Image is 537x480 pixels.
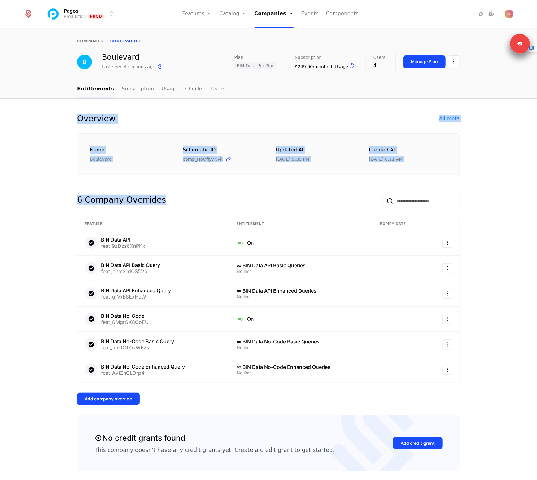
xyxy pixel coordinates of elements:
[478,10,485,18] a: Integrations
[237,345,365,350] div: No limit
[122,80,154,98] a: Subscription
[237,269,365,273] div: No limit
[229,217,373,230] th: Entitlement
[101,364,185,369] div: BIN Data No-Code Enhanced Query
[237,263,365,268] div: ∞ BIN Data API Basic Queries
[46,7,61,21] img: Pagos
[373,217,427,230] th: Expiry date
[101,345,174,350] div: feat_imzDGYwWF2s
[237,364,365,369] div: ∞ BIN Data No-Code Enhanced Queries
[162,80,178,98] a: Usage
[185,80,203,98] a: Checks
[505,10,513,18] button: Open user button
[90,156,168,162] div: Boulevard
[183,156,223,162] span: comp_HoQfiy7Nvk
[101,269,160,274] div: feat_bhm21dQS5Vp
[234,55,243,59] span: Plan
[295,55,322,59] span: Subscription
[94,446,334,454] div: This company doesn't have any credit grants yet. Create a credit grant to get started.
[85,396,132,402] div: Add company override
[77,80,114,98] a: Entitlements
[439,115,460,122] div: All meta
[373,62,386,69] div: 4
[102,63,155,70] div: Last seen 4 seconds ago
[369,146,448,154] div: Created at
[101,263,160,268] div: BIN Data API Basic Query
[101,320,149,325] div: feat_GMgrGX8QoEU
[94,432,185,444] div: No credit grants found
[330,64,348,69] span: + Usage
[393,437,443,449] button: Add credit grant
[487,10,495,18] a: Settings
[77,39,103,43] a: companies
[295,62,356,70] div: $249.00/month
[276,156,309,162] div: 10/3/25, 5:35 PM
[77,195,166,207] div: 6 Company Overrides
[88,14,104,19] span: Prod
[101,294,171,299] div: feat_gjMrB8ExHoW
[101,313,149,318] div: BIN Data No-Code
[101,288,171,293] div: BIN Data API Enhanced Query
[77,114,116,124] div: Overview
[442,238,452,248] button: Select action
[403,55,446,68] button: Manage Plan
[237,295,365,299] div: No limit
[64,8,79,13] span: Pagos
[505,10,513,18] img: Gio Hobbins
[237,288,365,293] div: ∞ BIN Data API Enhanced Queries
[401,440,435,446] div: Add credit grant
[373,55,386,59] span: Users
[276,146,354,154] div: Updated at
[77,217,229,230] th: Feature
[101,243,145,248] div: feat_9zDzs6XnPKx
[442,263,452,273] button: Select action
[64,13,86,20] div: Production
[237,371,365,375] div: No limit
[77,80,460,98] nav: Main
[77,80,225,98] ul: Choose Sub Page
[442,314,452,324] button: Select action
[237,339,365,344] div: ∞ BIN Data No-Code Basic Queries
[77,393,140,405] button: Add company override
[77,55,92,69] img: Boulevard
[448,55,460,68] button: Select action
[90,146,168,154] div: Name
[442,365,452,375] button: Select action
[183,146,261,154] div: Schematic ID
[101,370,185,375] div: feat_AVtZnGLDrp4
[234,62,277,69] span: BIN Data Pro Plan
[237,239,365,247] div: On
[442,339,452,349] button: Select action
[102,54,164,61] div: Boulevard
[211,80,225,98] a: Users
[411,59,438,65] div: Manage Plan
[442,289,452,299] button: Select action
[369,156,403,162] div: 3/28/25, 6:11 AM
[237,315,365,323] div: On
[101,237,145,242] div: BIN Data API
[101,339,174,344] div: BIN Data No-Code Basic Query
[48,7,115,21] button: Select environment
